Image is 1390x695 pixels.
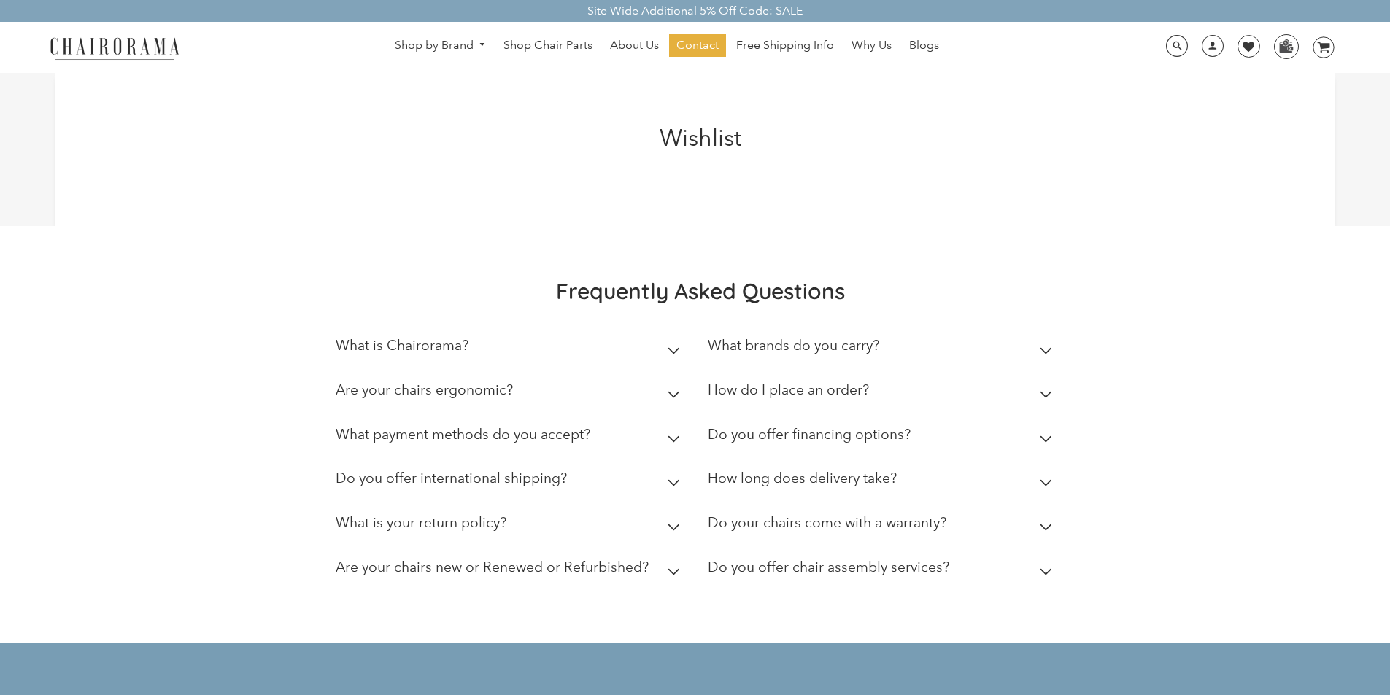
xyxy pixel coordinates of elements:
summary: What brands do you carry? [708,327,1058,371]
summary: Are your chairs ergonomic? [336,371,686,416]
summary: How do I place an order? [708,371,1058,416]
a: Free Shipping Info [729,34,841,57]
summary: How long does delivery take? [708,459,1058,504]
a: Shop by Brand [387,34,494,57]
summary: Do your chairs come with a warranty? [708,504,1058,548]
summary: Are your chairs new or Renewed or Refurbished? [336,548,686,593]
span: Free Shipping Info [736,38,834,53]
summary: Do you offer financing options? [708,416,1058,460]
span: About Us [610,38,659,53]
h2: Are your chairs ergonomic? [336,381,513,398]
h2: What is your return policy? [336,514,506,531]
summary: What is Chairorama? [336,327,686,371]
h2: What brands do you carry? [708,337,879,354]
img: chairorama [42,35,188,61]
summary: Do you offer international shipping? [336,459,686,504]
img: WhatsApp_Image_2024-07-12_at_16.23.01.webp [1275,35,1297,57]
a: Contact [669,34,726,57]
a: About Us [603,34,666,57]
summary: Do you offer chair assembly services? [708,548,1058,593]
h1: Wishlist [279,124,1121,152]
h2: How long does delivery take? [708,470,897,486]
h2: Do you offer financing options? [708,426,911,443]
h2: Frequently Asked Questions [336,277,1065,305]
a: Shop Chair Parts [496,34,600,57]
h2: Do your chairs come with a warranty? [708,514,946,531]
h2: Do you offer chair assembly services? [708,559,949,575]
h2: Do you offer international shipping? [336,470,567,486]
h2: What is Chairorama? [336,337,468,354]
span: Contact [676,38,719,53]
h2: What payment methods do you accept? [336,426,590,443]
summary: What payment methods do you accept? [336,416,686,460]
a: Why Us [844,34,899,57]
span: Blogs [909,38,939,53]
summary: What is your return policy? [336,504,686,548]
nav: DesktopNavigation [250,34,1084,61]
span: Shop Chair Parts [503,38,592,53]
a: Blogs [902,34,946,57]
h2: How do I place an order? [708,381,869,398]
h2: Are your chairs new or Renewed or Refurbished? [336,559,649,575]
span: Why Us [852,38,892,53]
